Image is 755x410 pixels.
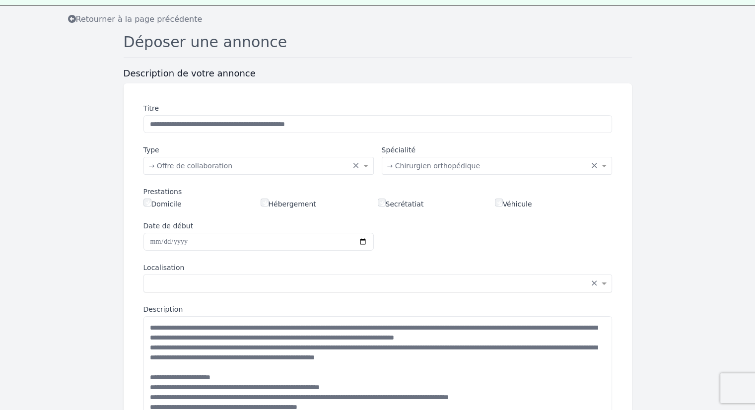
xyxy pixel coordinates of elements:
label: Localisation [143,263,612,273]
label: Hébergement [261,199,316,209]
input: Domicile [143,199,151,206]
span: Clear all [591,278,599,288]
h3: Description de votre annonce [124,68,632,79]
label: Date de début [143,221,374,231]
span: Retourner à la page précédente [68,14,203,24]
label: Domicile [143,199,182,209]
div: Prestations [143,187,612,197]
input: Secrétatiat [378,199,386,206]
label: Spécialité [382,145,612,155]
h1: Déposer une annonce [124,33,632,58]
label: Véhicule [495,199,532,209]
span: Clear all [591,161,599,171]
input: Véhicule [495,199,503,206]
label: Titre [143,103,612,113]
i: Retourner à la liste [68,15,76,23]
span: Clear all [352,161,361,171]
input: Hébergement [261,199,269,206]
label: Description [143,304,612,314]
label: Type [143,145,374,155]
label: Secrétatiat [378,199,424,209]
